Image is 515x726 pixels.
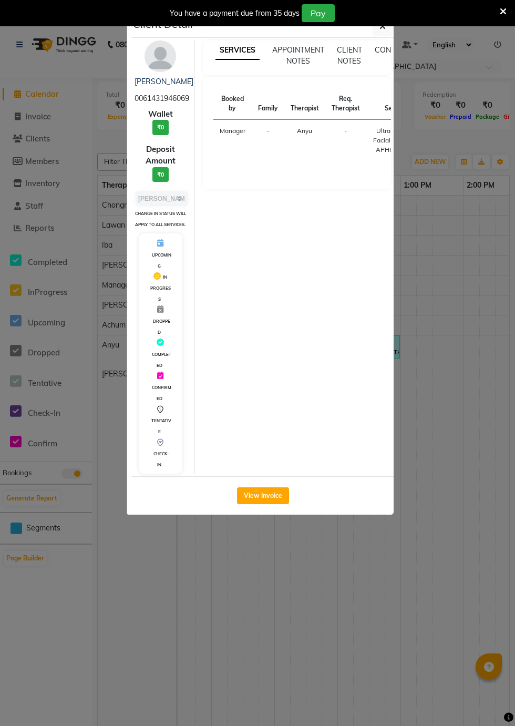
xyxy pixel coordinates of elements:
h3: ₹0 [152,120,169,135]
a: [PERSON_NAME] [135,77,193,86]
span: 0061431946069 [135,94,189,103]
span: UPCOMING [152,252,171,269]
div: Ultra Radiance Facial([DEMOGRAPHIC_DATA]) [373,126,423,155]
td: Manager [213,120,252,171]
span: APPOINTMENT NOTES [272,45,324,66]
small: Change in status will apply to all services. [135,211,186,227]
span: IN PROGRESS [150,274,171,302]
span: DROPPED [153,319,170,335]
td: - [325,120,366,171]
td: - [252,120,284,171]
img: avatar [145,40,176,72]
span: COMPLETED [152,352,171,368]
th: Services [366,88,429,120]
span: Anyu [297,127,312,135]
span: CONSUMPTION [375,45,429,55]
div: You have a payment due from 35 days [170,8,300,19]
span: CLIENT NOTES [337,45,362,66]
th: Req. Therapist [325,88,366,120]
span: Wallet [148,108,173,120]
button: Pay [302,4,335,22]
span: Deposit Amount [135,144,187,167]
th: Booked by [213,88,252,120]
th: Therapist [284,88,325,120]
span: TENTATIVE [151,418,171,434]
th: Family [252,88,284,120]
span: CHECK-IN [153,451,169,467]
button: View Invoice [237,487,289,504]
span: CONFIRMED [152,385,171,401]
h3: ₹0 [152,167,169,182]
span: SERVICES [215,41,260,60]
